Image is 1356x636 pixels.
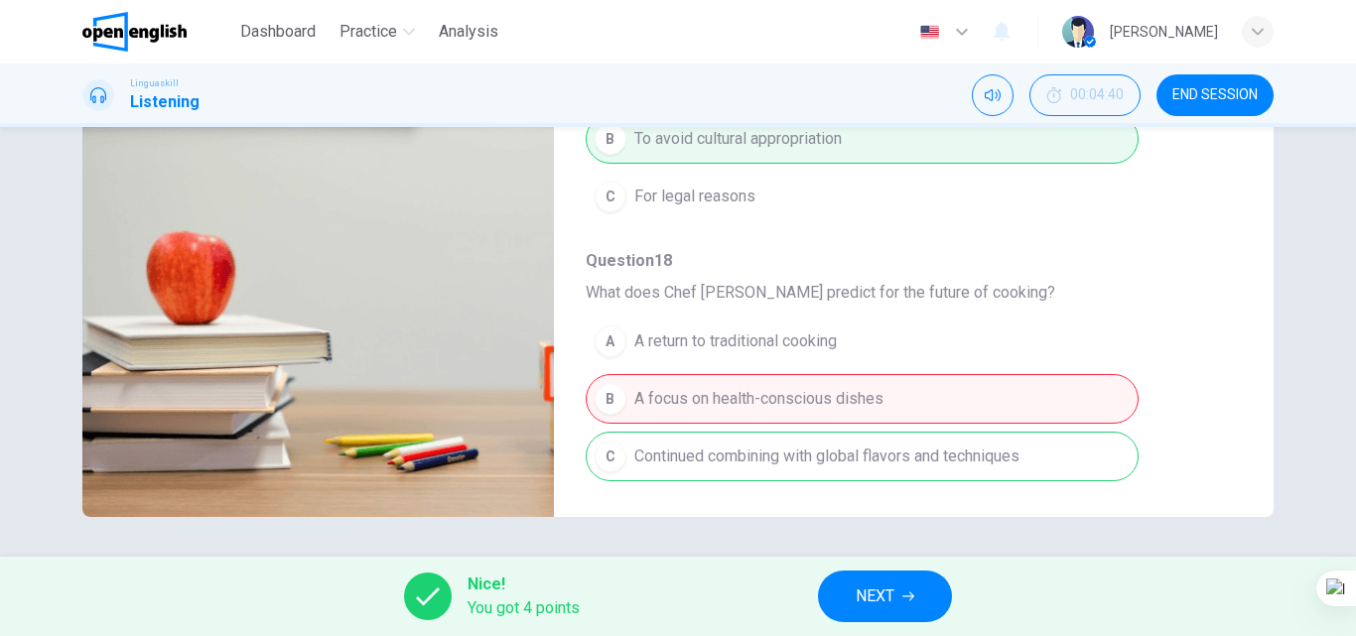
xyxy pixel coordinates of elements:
[1070,87,1124,103] span: 00:04:40
[431,14,506,50] button: Analysis
[130,90,200,114] h1: Listening
[468,596,580,620] span: You got 4 points
[130,76,179,90] span: Linguaskill
[917,25,942,40] img: en
[1062,16,1094,48] img: Profile picture
[332,14,423,50] button: Practice
[439,20,498,44] span: Analysis
[1029,74,1141,116] button: 00:04:40
[818,571,952,622] button: NEXT
[972,74,1014,116] div: Mute
[82,12,232,52] a: OpenEnglish logo
[82,12,187,52] img: OpenEnglish logo
[240,20,316,44] span: Dashboard
[1029,74,1141,116] div: Hide
[586,249,1210,273] span: Question 18
[856,582,894,610] span: NEXT
[232,14,324,50] button: Dashboard
[82,34,554,517] img: Listen to Chef Charlie discussing the influence of global cuisine.
[1156,74,1274,116] button: END SESSION
[1110,20,1218,44] div: [PERSON_NAME]
[1172,87,1258,103] span: END SESSION
[468,572,580,596] span: Nice!
[339,20,397,44] span: Practice
[586,281,1210,305] span: What does Chef [PERSON_NAME] predict for the future of cooking?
